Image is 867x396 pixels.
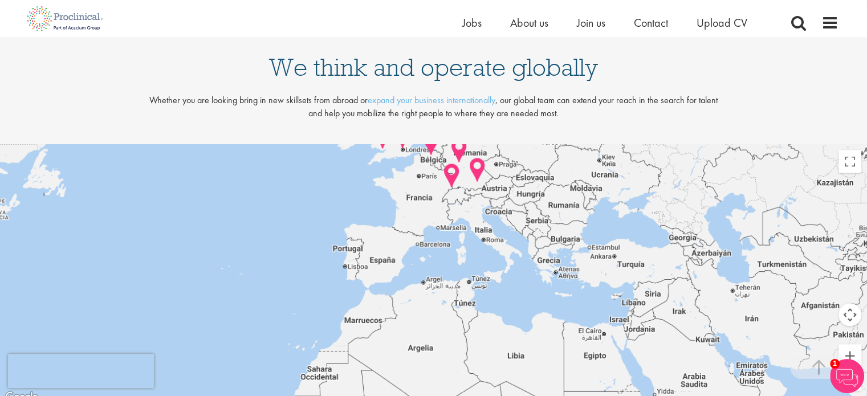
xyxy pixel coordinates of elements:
[462,15,482,30] a: Jobs
[830,359,864,393] img: Chatbot
[368,94,495,106] a: expand your business internationally
[838,150,861,173] button: Cambiar a la vista en pantalla completa
[577,15,605,30] a: Join us
[838,304,861,326] button: Controles de visualización del mapa
[8,354,154,388] iframe: reCAPTCHA
[830,359,840,369] span: 1
[147,94,719,120] p: Whether you are looking bring in new skillsets from abroad or , our global team can extend your r...
[838,345,861,368] button: Ampliar
[634,15,668,30] a: Contact
[697,15,747,30] a: Upload CV
[510,15,548,30] a: About us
